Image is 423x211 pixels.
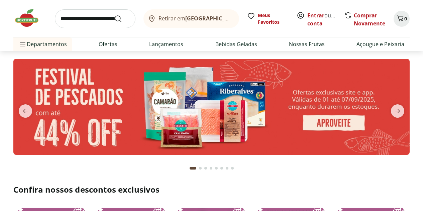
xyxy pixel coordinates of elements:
[208,160,214,176] button: Go to page 4 from fs-carousel
[13,59,410,155] img: pescados
[19,36,67,52] span: Departamentos
[307,12,324,19] a: Entrar
[143,9,239,28] button: Retirar em[GEOGRAPHIC_DATA]/[GEOGRAPHIC_DATA]
[13,104,37,118] button: previous
[99,40,117,48] a: Ofertas
[158,15,232,21] span: Retirar em
[307,12,344,27] a: Criar conta
[356,40,404,48] a: Açougue e Peixaria
[114,15,130,23] button: Submit Search
[247,12,289,25] a: Meus Favoritos
[307,11,337,27] span: ou
[185,15,298,22] b: [GEOGRAPHIC_DATA]/[GEOGRAPHIC_DATA]
[13,184,410,195] h2: Confira nossos descontos exclusivos
[404,15,407,22] span: 0
[198,160,203,176] button: Go to page 2 from fs-carousel
[258,12,289,25] span: Meus Favoritos
[224,160,230,176] button: Go to page 7 from fs-carousel
[149,40,183,48] a: Lançamentos
[230,160,235,176] button: Go to page 8 from fs-carousel
[19,36,27,52] button: Menu
[188,160,198,176] button: Current page from fs-carousel
[55,9,135,28] input: search
[354,12,385,27] a: Comprar Novamente
[289,40,325,48] a: Nossas Frutas
[219,160,224,176] button: Go to page 6 from fs-carousel
[203,160,208,176] button: Go to page 3 from fs-carousel
[13,8,47,28] img: Hortifruti
[394,11,410,27] button: Carrinho
[386,104,410,118] button: next
[215,40,257,48] a: Bebidas Geladas
[214,160,219,176] button: Go to page 5 from fs-carousel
